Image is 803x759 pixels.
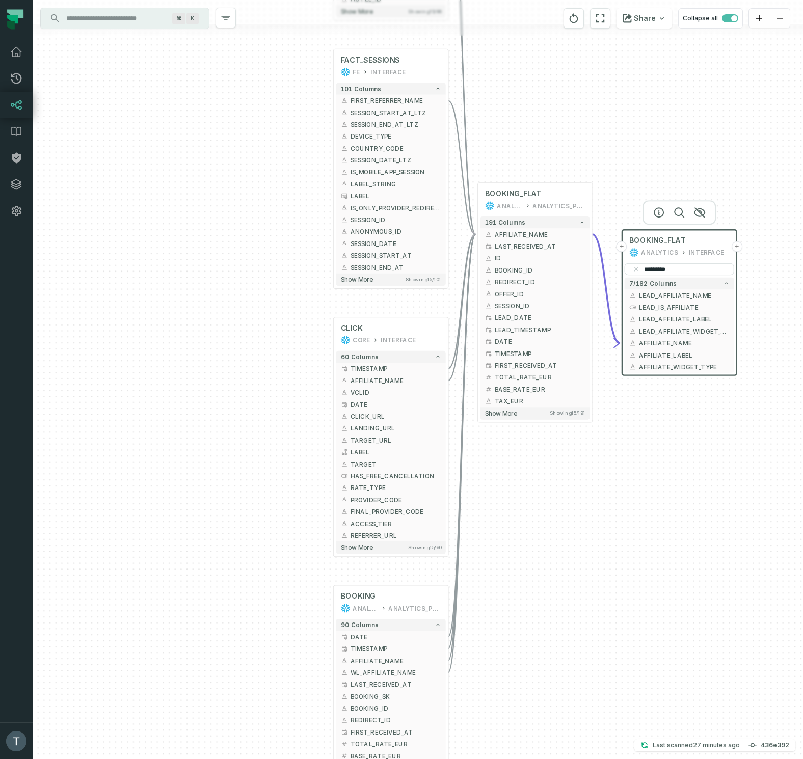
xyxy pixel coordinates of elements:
span: AFFILIATE_NAME [495,230,585,239]
button: + [617,241,627,252]
span: REDIRECT_ID [495,278,585,287]
button: LEAD_DATE [480,312,590,323]
span: SESSION_END_AT_LTZ [351,120,441,129]
button: Share [617,8,672,29]
span: string [341,532,348,539]
button: LABEL_STRING [336,178,445,189]
span: Showing 15 / 101 [406,277,441,283]
button: Show moreShowing15/191 [480,407,590,419]
span: Showing 15 / 60 [408,545,441,551]
div: ANALYTICS [353,604,379,613]
span: LABEL [351,448,441,457]
button: SESSION_DATE_LTZ [336,154,445,166]
button: Collapse all [678,8,743,29]
span: LABEL [351,192,441,201]
span: string [341,169,348,176]
span: decimal [485,386,492,393]
span: DATE [351,632,441,641]
span: AFFILIATE_NAME [351,376,441,385]
span: string [629,339,636,346]
span: BOOKING [341,591,376,601]
span: AFFILIATE_WIDGET_TYPE [639,362,730,371]
button: TOTAL_RATE_EUR [480,371,590,383]
span: PROVIDER_CODE [351,495,441,504]
span: string [341,508,348,515]
div: ANALYTICS_PROD [388,604,441,613]
button: Show moreShowing15/60 [336,541,445,554]
button: COUNTRY_CODE [336,142,445,154]
button: SESSION_ID [336,214,445,226]
span: string [341,240,348,247]
span: Show more [485,410,517,417]
span: WL_AFFILIATE_NAME [351,668,441,677]
span: BOOKING_FLAT [629,236,686,246]
span: boolean [341,472,348,479]
span: string [485,231,492,238]
span: TIMESTAMP [351,364,441,373]
span: string [341,693,348,700]
span: 7/182 columns [629,280,677,287]
span: SESSION_DATE_LTZ [351,156,441,165]
span: string [341,484,348,492]
span: 60 columns [341,353,379,360]
button: SESSION_END_AT [336,261,445,273]
div: ANALYTICS [497,201,523,211]
span: TIMESTAMP [351,644,441,654]
span: FIRST_RECEIVED_AT [351,727,441,737]
span: BOOKING_ID [495,265,585,275]
span: LEAD_AFFILIATE_LABEL [639,315,730,324]
button: SESSION_END_AT_LTZ [336,119,445,130]
span: SESSION_ID [351,215,441,225]
span: FIRST_RECEIVED_AT [495,361,585,370]
span: LEAD_TIMESTAMP [495,325,585,334]
button: ID [480,252,590,264]
span: string [341,133,348,140]
button: HAS_FREE_CANCELLATION [336,470,445,482]
span: LEAD_AFFILIATE_WIDGET_TYPE [639,327,730,336]
button: AFFILIATE_NAME [625,337,734,349]
span: DATE [351,400,441,409]
span: string [485,397,492,404]
button: TIMESTAMP [336,643,445,655]
button: ACCESS_TIER [336,518,445,529]
button: AFFILIATE_LABEL [625,349,734,361]
span: OFFER_ID [495,289,585,299]
button: IS_MOBILE_APP_SESSION [336,166,445,178]
span: string [341,121,348,128]
span: string [341,460,348,468]
button: SESSION_START_AT_LTZ [336,106,445,118]
button: DEVICE_TYPE [336,130,445,142]
span: string [629,328,636,335]
span: Press ⌘ + K to focus the search bar [172,13,185,24]
span: string [485,279,492,286]
div: ANALYTICS_PROD [532,201,585,211]
button: LABEL [336,446,445,458]
span: string [341,437,348,444]
span: VCLID [351,388,441,397]
span: timestamp [341,365,348,372]
span: ID [495,254,585,263]
span: type unknown [341,193,348,200]
button: REDIRECT_ID [480,276,590,288]
button: Clear [632,264,641,274]
g: Edge from 02459b7271d0e1ea90d0b191ee51783e to 809e3e11330a865e66dcb4cafb5bb8e0 [448,234,475,672]
span: LABEL_STRING [351,179,441,188]
span: HAS_FREE_CANCELLATION [351,472,441,481]
button: BOOKING_ID [480,264,590,276]
button: + [732,241,742,252]
span: AFFILIATE_NAME [639,339,730,348]
span: date [341,633,348,640]
span: string [341,657,348,664]
span: string [485,266,492,274]
span: string [629,351,636,359]
button: LABEL [336,190,445,202]
span: string [341,156,348,164]
g: Edge from 809e3e11330a865e66dcb4cafb5bb8e0 to 685187aee7b35db4767aface10b8ca2e [592,234,620,343]
button: LEAD_AFFILIATE_WIDGET_TYPE [625,325,734,337]
span: BASE_RATE_EUR [495,385,585,394]
span: TAX_EUR [495,397,585,406]
button: RATE_TYPE [336,482,445,494]
span: timestamp [341,728,348,736]
span: Showing 15 / 191 [550,410,585,416]
span: LAST_RECEIVED_AT [495,242,585,251]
